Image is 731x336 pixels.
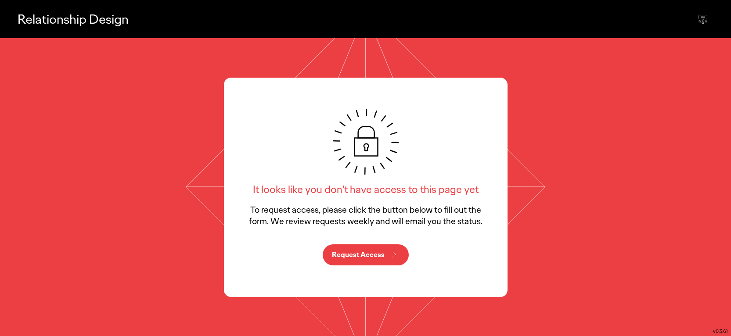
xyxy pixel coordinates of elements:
[332,251,385,258] p: Request Access
[18,10,129,28] p: Relationship Design
[246,204,485,227] p: To request access, please click the button below to fill out the form. We review requests weekly ...
[692,9,713,30] div: Send feedback
[253,182,479,196] h6: It looks like you don't have access to this page yet
[323,244,409,265] button: Request Access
